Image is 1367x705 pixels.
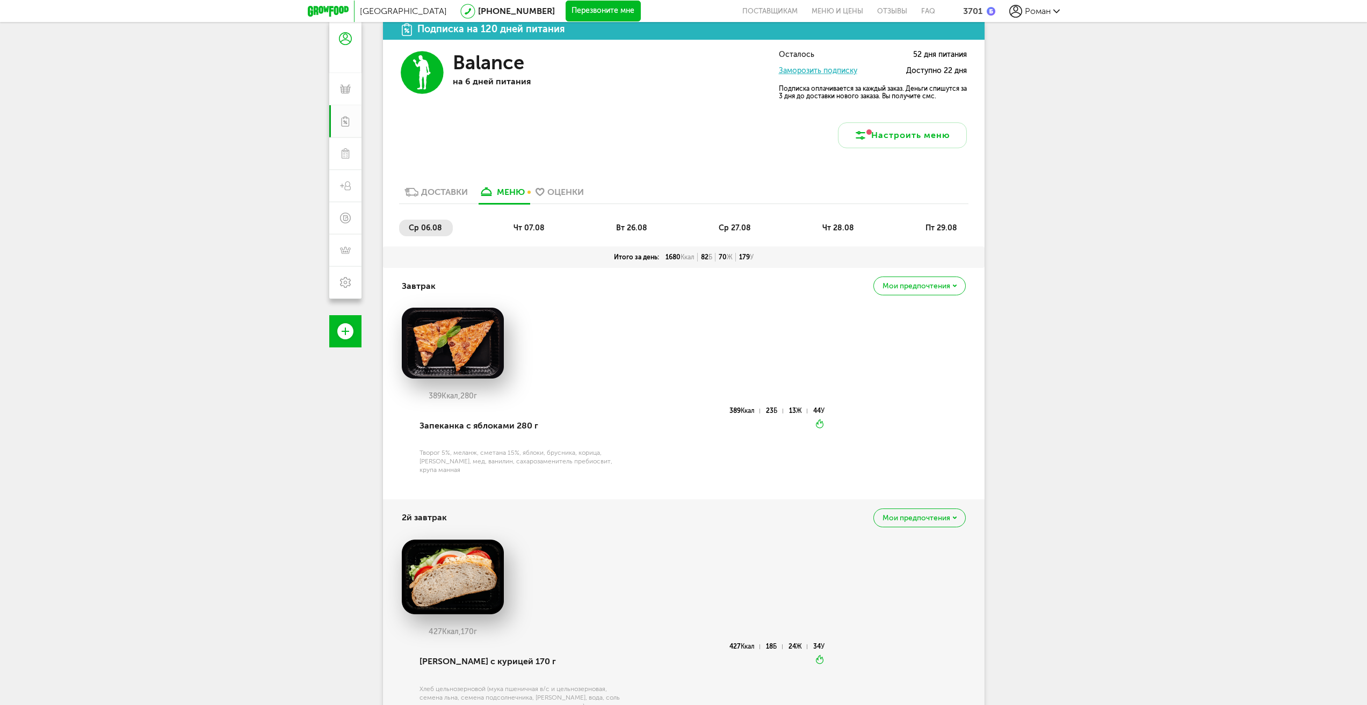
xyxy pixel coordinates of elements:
div: 34 [813,644,824,649]
span: чт 28.08 [822,223,854,232]
img: bonus_b.cdccf46.png [987,7,995,16]
span: пт 29.08 [925,223,957,232]
span: Ж [796,407,802,415]
p: Подписка оплачивается за каждый заказ. Деньги спишутся за 3 дня до доставки нового заказа. Вы пол... [779,85,967,100]
span: У [821,407,824,415]
div: 24 [789,644,807,649]
h3: Balance [453,51,524,74]
span: Ккал [681,253,695,261]
div: 23 [766,409,783,413]
span: У [821,643,824,650]
span: г [474,391,477,401]
div: 389 [729,409,760,413]
span: Ккал [741,407,755,415]
div: 389 280 [402,392,504,401]
div: 3701 [963,6,982,16]
span: ср 27.08 [719,223,751,232]
button: Настроить меню [838,122,967,148]
span: Ккал [741,643,755,650]
p: на 6 дней питания [453,76,609,86]
button: Перезвоните мне [566,1,641,22]
div: 44 [813,409,824,413]
h4: 2й завтрак [402,507,447,528]
span: Доступно 22 дня [906,67,967,75]
div: 13 [789,409,807,413]
h4: Завтрак [402,276,436,296]
div: 427 [729,644,760,649]
a: Доставки [399,186,473,203]
div: 1680 [662,253,698,261]
span: Ккал, [442,627,461,636]
span: Мои предпочтения [883,282,950,290]
span: Ккал, [442,391,460,401]
div: 179 [736,253,757,261]
a: Заморозить подписку [779,66,857,75]
span: Ж [727,253,733,261]
div: Оценки [547,187,584,197]
div: Доставки [421,187,468,197]
span: Мои предпочтения [883,514,950,522]
span: [GEOGRAPHIC_DATA] [360,6,447,16]
div: 18 [766,644,782,649]
span: Б [773,407,777,415]
span: ср 06.08 [409,223,442,232]
span: 52 дня питания [913,51,967,59]
span: вт 26.08 [616,223,647,232]
img: big_4ElMtXLQ7AAiknNt.png [402,540,504,615]
div: Подписка на 120 дней питания [417,24,565,34]
span: Осталось [779,51,814,59]
span: Роман [1025,6,1051,16]
div: 82 [698,253,715,261]
div: Творог 5%, меланж, сметана 15%, яблоки, брусника, корица, [PERSON_NAME], мед, ванилин, сахарозаме... [419,448,621,474]
div: 427 170 [402,628,504,636]
span: Б [708,253,712,261]
img: icon.da23462.svg [402,23,413,36]
span: Б [773,643,777,650]
div: Итого за день: [611,253,662,261]
div: 70 [715,253,736,261]
a: Оценки [530,186,589,203]
div: меню [497,187,525,197]
div: [PERSON_NAME] с курицей 170 г [419,643,621,680]
span: чт 07.08 [513,223,545,232]
div: Запеканка с яблоками 280 г [419,408,621,444]
span: г [474,627,477,636]
span: У [750,253,754,261]
a: меню [473,186,530,203]
span: Ж [796,643,802,650]
img: big_mPDajhulWsqtV8Bj.png [402,308,504,379]
a: [PHONE_NUMBER] [478,6,555,16]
